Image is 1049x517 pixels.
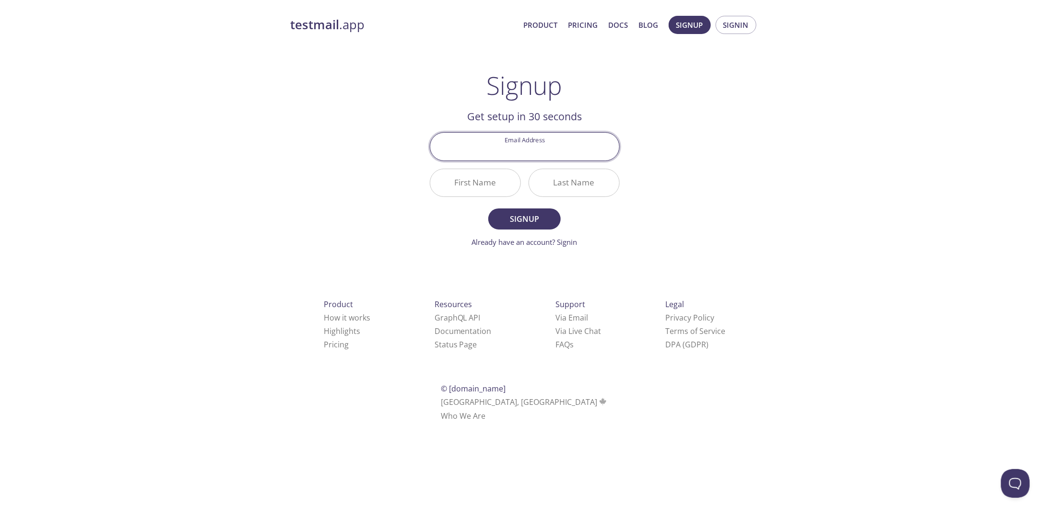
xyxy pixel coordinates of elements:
[441,383,506,394] span: © [DOMAIN_NAME]
[435,339,477,350] a: Status Page
[555,312,588,323] a: Via Email
[665,312,714,323] a: Privacy Policy
[324,326,360,336] a: Highlights
[324,299,353,310] span: Product
[291,17,516,33] a: testmail.app
[499,212,550,226] span: Signup
[669,16,711,34] button: Signup
[570,339,574,350] span: s
[665,299,684,310] span: Legal
[555,326,601,336] a: Via Live Chat
[524,19,558,31] a: Product
[487,71,563,100] h1: Signup
[723,19,749,31] span: Signin
[716,16,756,34] button: Signin
[435,312,481,323] a: GraphQL API
[555,339,574,350] a: FAQ
[609,19,628,31] a: Docs
[472,237,578,247] a: Already have an account? Signin
[324,312,370,323] a: How it works
[435,326,492,336] a: Documentation
[291,16,340,33] strong: testmail
[568,19,598,31] a: Pricing
[435,299,472,310] span: Resources
[665,339,708,350] a: DPA (GDPR)
[441,411,485,421] a: Who We Are
[676,19,703,31] span: Signup
[665,326,725,336] a: Terms of Service
[639,19,659,31] a: Blog
[430,108,620,125] h2: Get setup in 30 seconds
[324,339,349,350] a: Pricing
[488,208,560,230] button: Signup
[441,397,608,407] span: [GEOGRAPHIC_DATA], [GEOGRAPHIC_DATA]
[555,299,585,310] span: Support
[1001,469,1030,498] iframe: Help Scout Beacon - Open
